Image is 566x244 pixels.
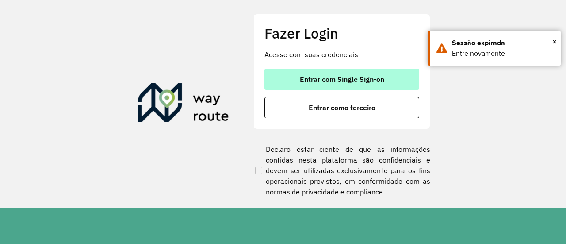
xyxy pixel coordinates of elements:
[264,97,419,118] button: button
[452,48,554,59] div: Entre novamente
[253,144,430,197] label: Declaro estar ciente de que as informações contidas nesta plataforma são confidenciais e devem se...
[552,35,557,48] button: Close
[264,49,419,60] p: Acesse com suas credenciais
[300,76,384,83] span: Entrar com Single Sign-on
[309,104,375,111] span: Entrar como terceiro
[552,35,557,48] span: ×
[264,25,419,42] h2: Fazer Login
[264,69,419,90] button: button
[138,83,229,126] img: Roteirizador AmbevTech
[452,38,554,48] div: Sessão expirada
